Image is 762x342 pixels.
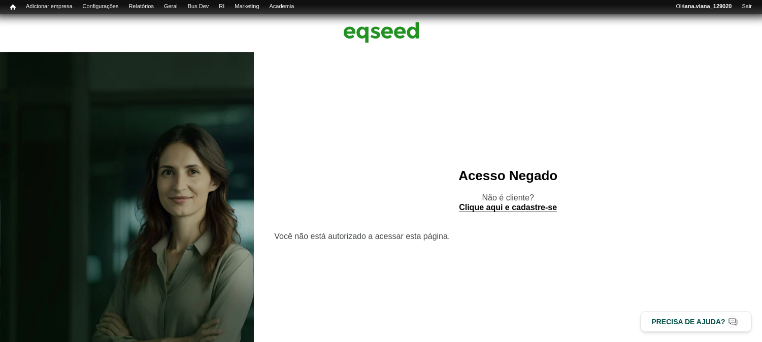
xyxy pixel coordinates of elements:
span: Início [10,4,16,11]
a: Geral [159,3,183,11]
h2: Acesso Negado [274,168,742,183]
a: Início [5,3,21,12]
a: Configurações [78,3,124,11]
p: Não é cliente? [274,193,742,212]
img: EqSeed Logo [343,20,419,45]
a: Clique aqui e cadastre-se [459,203,557,212]
a: Bus Dev [183,3,214,11]
a: Relatórios [123,3,158,11]
a: Academia [264,3,300,11]
strong: ana.viana_129020 [685,3,732,9]
a: Oláana.viana_129020 [671,3,737,11]
a: Adicionar empresa [21,3,78,11]
a: Sair [737,3,757,11]
section: Você não está autorizado a acessar esta página. [274,232,742,241]
a: Marketing [229,3,264,11]
a: RI [214,3,229,11]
